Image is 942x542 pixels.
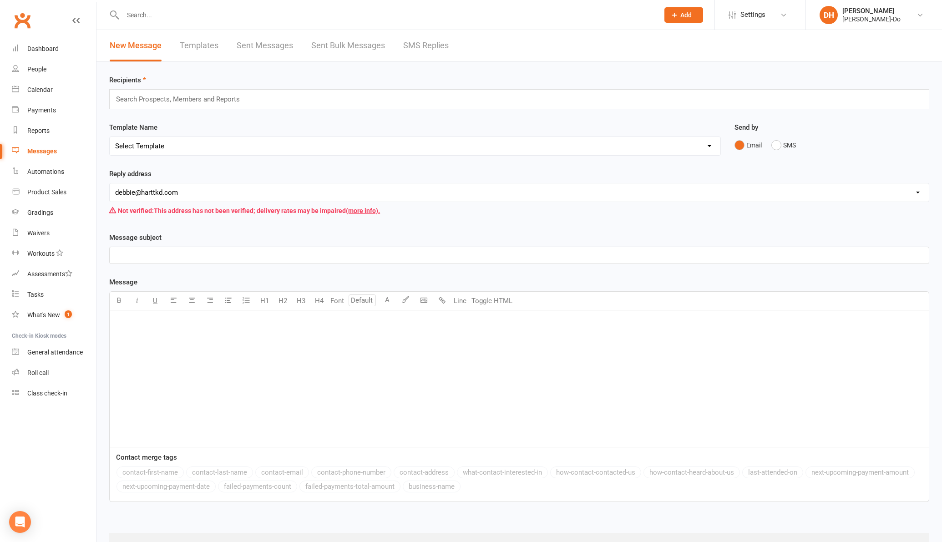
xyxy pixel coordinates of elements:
div: Class check-in [27,390,67,397]
button: Add [664,7,703,23]
input: Search Prospects, Members and Reports [115,93,248,105]
input: Search... [120,9,653,21]
div: Payments [27,106,56,114]
a: Calendar [12,80,96,100]
a: Class kiosk mode [12,383,96,404]
a: Clubworx [11,9,34,32]
div: Dashboard [27,45,59,52]
span: Settings [740,5,765,25]
a: What's New1 [12,305,96,325]
div: What's New [27,311,60,319]
a: Product Sales [12,182,96,203]
a: Dashboard [12,39,96,59]
input: Default [349,294,376,306]
div: People [27,66,46,73]
a: Sent Messages [237,30,293,61]
button: H4 [310,292,328,310]
span: Add [680,11,692,19]
a: Automations [12,162,96,182]
div: Assessments [27,270,72,278]
a: Messages [12,141,96,162]
div: Roll call [27,369,49,376]
button: Email [734,137,762,154]
a: (more info). [346,207,380,214]
a: General attendance kiosk mode [12,342,96,363]
a: Gradings [12,203,96,223]
button: H1 [255,292,273,310]
a: Roll call [12,363,96,383]
div: General attendance [27,349,83,356]
label: Message subject [109,232,162,243]
button: H2 [273,292,292,310]
label: Recipients [109,75,146,86]
div: Open Intercom Messenger [9,511,31,533]
a: Assessments [12,264,96,284]
a: Reports [12,121,96,141]
a: Templates [180,30,218,61]
button: SMS [771,137,796,154]
a: New Message [110,30,162,61]
label: Message [109,277,137,288]
div: This address has not been verified; delivery rates may be impaired [109,202,929,219]
a: SMS Replies [403,30,449,61]
button: Font [328,292,346,310]
a: Tasks [12,284,96,305]
div: [PERSON_NAME] [842,7,901,15]
button: Line [451,292,469,310]
div: Reports [27,127,50,134]
div: Waivers [27,229,50,237]
label: Send by [734,122,758,133]
div: Tasks [27,291,44,298]
div: Automations [27,168,64,175]
a: People [12,59,96,80]
a: Workouts [12,243,96,264]
span: 1 [65,310,72,318]
div: Product Sales [27,188,66,196]
a: Payments [12,100,96,121]
a: Sent Bulk Messages [311,30,385,61]
div: [PERSON_NAME]-Do [842,15,901,23]
span: U [153,297,157,305]
div: Messages [27,147,57,155]
button: H3 [292,292,310,310]
div: Gradings [27,209,53,216]
a: Waivers [12,223,96,243]
label: Template Name [109,122,157,133]
button: U [146,292,164,310]
label: Contact merge tags [116,452,177,463]
label: Reply address [109,168,152,179]
div: DH [820,6,838,24]
button: A [378,292,396,310]
button: Toggle HTML [469,292,515,310]
div: Calendar [27,86,53,93]
div: Workouts [27,250,55,257]
strong: Not verified: [118,207,154,214]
